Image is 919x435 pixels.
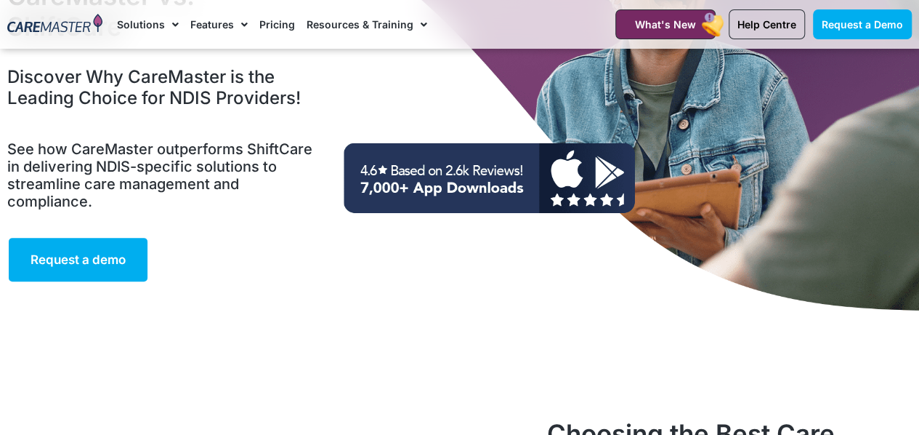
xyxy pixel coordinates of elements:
[31,252,126,267] span: Request a demo
[813,9,912,39] a: Request a Demo
[615,9,716,39] a: What's New
[7,236,149,283] a: Request a demo
[7,67,315,109] h4: Discover Why CareMaster is the Leading Choice for NDIS Providers!
[737,18,796,31] span: Help Centre
[822,18,903,31] span: Request a Demo
[729,9,805,39] a: Help Centre
[635,18,696,31] span: What's New
[7,14,102,35] img: CareMaster Logo
[7,140,315,210] h5: See how CareMaster outperforms ShiftCare in delivering NDIS-specific solutions to streamline care...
